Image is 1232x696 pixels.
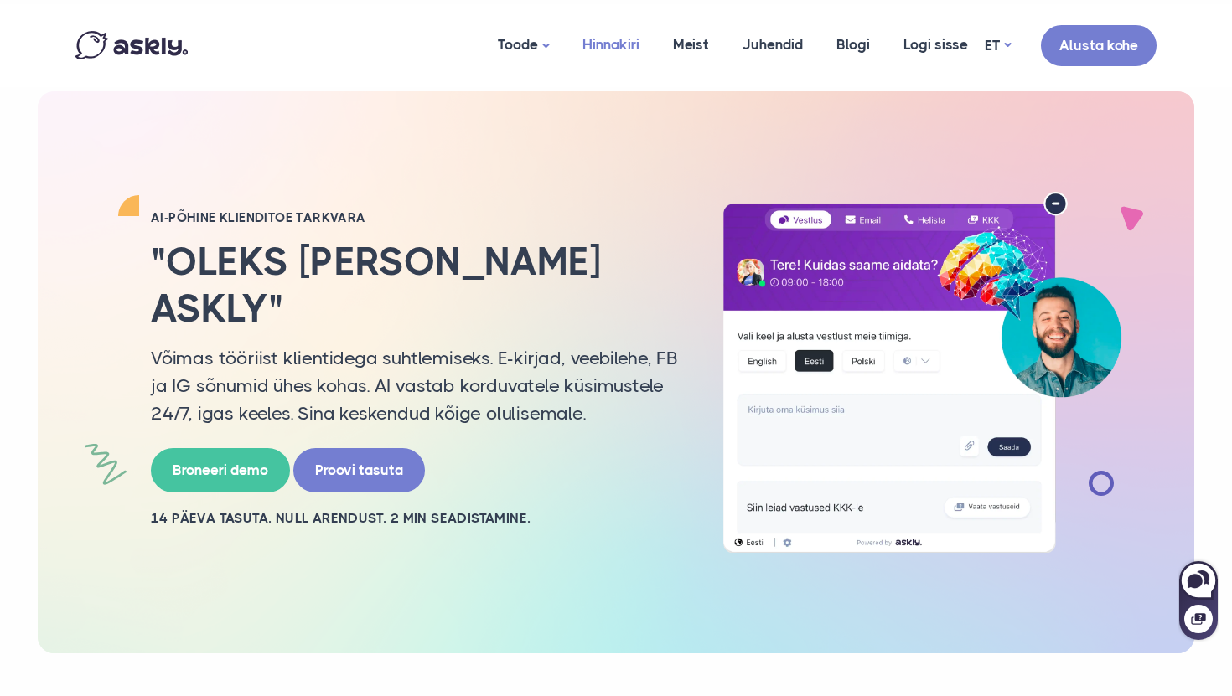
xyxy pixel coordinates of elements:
a: Juhendid [726,4,820,85]
a: ET [985,34,1011,58]
h2: "Oleks [PERSON_NAME] Askly" [151,239,679,331]
a: Meist [656,4,726,85]
a: Hinnakiri [566,4,656,85]
a: Logi sisse [887,4,985,85]
p: Võimas tööriist klientidega suhtlemiseks. E-kirjad, veebilehe, FB ja IG sõnumid ühes kohas. AI va... [151,344,679,427]
a: Proovi tasuta [293,448,425,492]
h2: AI-PÕHINE KLIENDITOE TARKVARA [151,209,679,226]
img: Askly [75,31,188,59]
h2: 14 PÄEVA TASUTA. NULL ARENDUST. 2 MIN SEADISTAMINE. [151,509,679,528]
a: Broneeri demo [151,448,290,492]
a: Blogi [820,4,887,85]
iframe: Askly chat [1178,558,1219,642]
a: Toode [481,4,566,87]
img: AI multilingual chat [704,192,1140,554]
a: Alusta kohe [1041,25,1157,66]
